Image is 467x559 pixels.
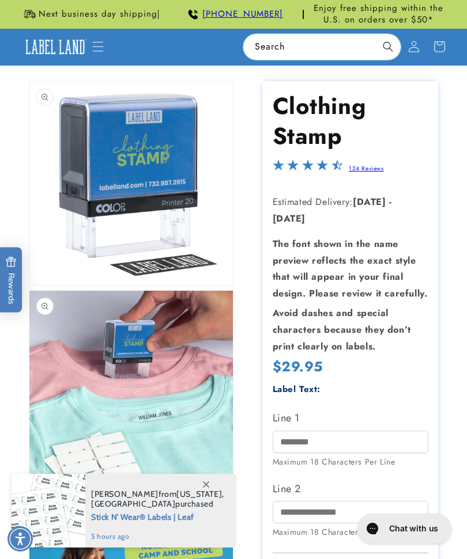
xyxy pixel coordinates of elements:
[273,383,321,396] label: Label Text:
[273,91,428,151] h1: Clothing Stamp
[91,499,175,509] span: [GEOGRAPHIC_DATA]
[375,34,401,59] button: Search
[91,489,224,509] span: from , purchased
[202,7,283,20] a: call 732-987-3915
[273,212,306,225] strong: [DATE]
[273,194,428,227] p: Estimated Delivery:
[273,526,428,538] div: Maximum 18 Characters Per Line
[273,237,428,300] strong: The font shown in the name preview reflects the exact style that will appear in your final design...
[349,164,384,173] a: 124 Reviews
[273,358,323,375] span: $29.95
[389,195,392,208] strong: -
[7,526,33,552] div: Accessibility Menu
[39,9,157,20] span: Next business day shipping
[273,409,428,427] label: Line 1
[273,306,411,353] strong: Avoid dashes and special characters because they don’t print clearly on labels.
[85,34,111,59] summary: Menu
[273,456,428,468] div: Maximum 18 Characters Per Line
[17,32,92,62] a: Label Land
[91,489,159,499] span: [PERSON_NAME]
[273,162,343,176] span: 4.4-star overall rating
[352,509,455,547] iframe: Gorgias live chat messenger
[353,195,386,208] strong: [DATE]
[176,489,222,499] span: [US_STATE]
[308,3,449,25] span: Enjoy free shipping within the U.S. on orders over $50*
[273,480,428,498] label: Line 2
[22,37,88,58] img: Label Land
[6,256,17,304] span: Rewards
